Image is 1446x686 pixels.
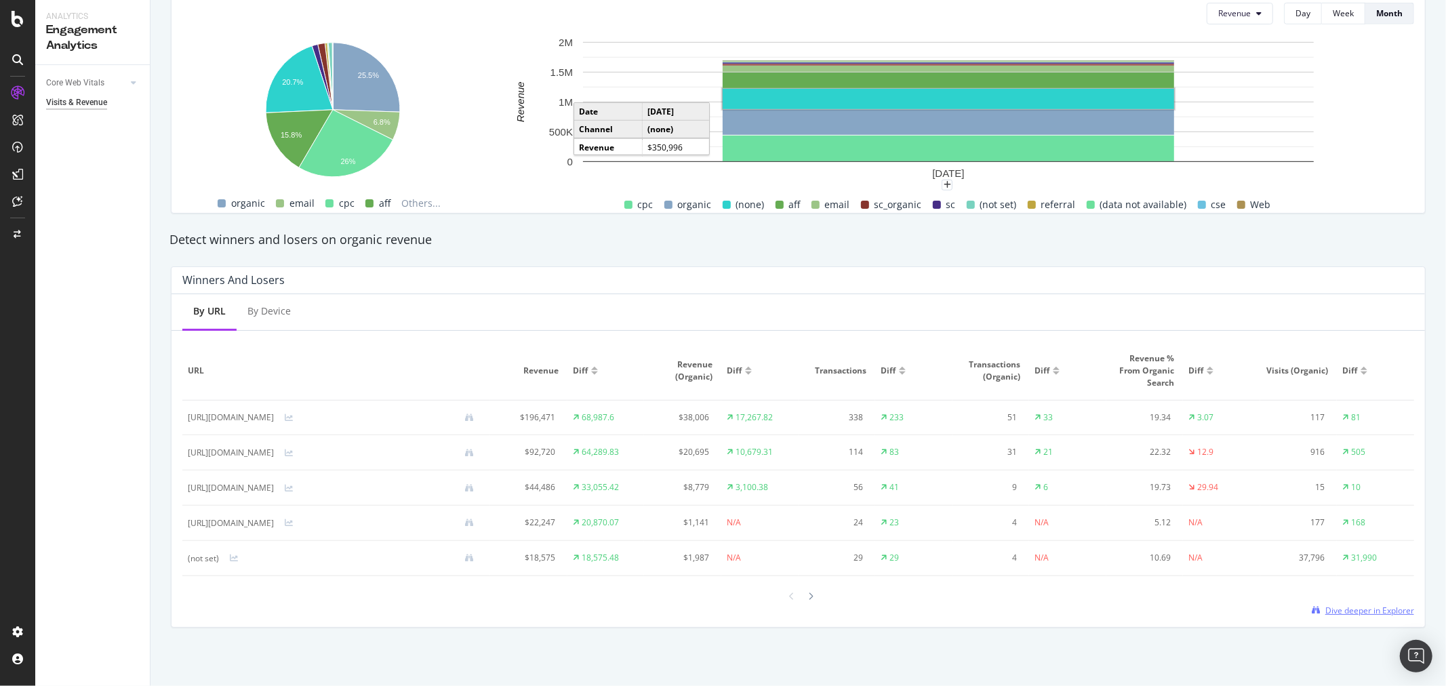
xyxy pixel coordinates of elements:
div: 64,289.83 [582,446,619,458]
text: 500K [549,126,573,138]
div: 17,267.82 [736,411,773,424]
span: organic [231,195,265,211]
div: $38,006 [649,411,709,424]
div: 22.32 [1112,446,1171,458]
div: 168 [1351,517,1365,529]
div: $18,575 [496,552,555,564]
div: Visits & Revenue [46,96,107,110]
span: aff [379,195,390,211]
div: 338 [804,411,864,424]
text: 1M [559,96,573,108]
div: 24 [804,517,864,529]
div: 29 [889,552,899,564]
div: 37,796 [1266,552,1325,564]
text: 15.8% [281,131,302,139]
div: N/A [727,517,741,529]
div: Core Web Vitals [46,76,104,90]
a: Core Web Vitals [46,76,127,90]
div: 5.12 [1112,517,1171,529]
span: Web [1251,197,1271,213]
span: Transactions (Organic) [958,359,1021,383]
span: Revenue [1218,7,1251,19]
span: Diff [1188,365,1203,377]
div: N/A [727,552,741,564]
div: 10.69 [1112,552,1171,564]
span: email [289,195,315,211]
div: [URL][DOMAIN_NAME] [188,447,274,459]
span: Visits (Organic) [1266,365,1329,377]
button: Month [1365,3,1414,24]
div: 117 [1266,411,1325,424]
div: 23 [889,517,899,529]
div: 83 [889,446,899,458]
div: 4 [958,552,1018,564]
div: 233 [889,411,904,424]
span: Diff [573,365,588,377]
div: N/A [1035,552,1049,564]
text: Revenue [515,81,526,122]
div: 18,575.48 [582,552,619,564]
div: 9 [958,481,1018,493]
div: 51 [958,411,1018,424]
span: Diff [727,365,742,377]
button: Revenue [1207,3,1273,24]
div: 3.07 [1197,411,1213,424]
div: Day [1296,7,1310,19]
div: N/A [1188,517,1203,529]
div: 29 [804,552,864,564]
div: 177 [1266,517,1325,529]
div: 4 [958,517,1018,529]
div: 33 [1043,411,1053,424]
span: Others... [396,195,446,211]
div: 3,100.38 [736,481,768,493]
text: 0 [567,156,573,167]
div: Winners And Losers [182,273,285,287]
span: sc [946,197,956,213]
button: Day [1284,3,1322,24]
div: 29.94 [1197,481,1218,493]
span: Revenue [496,365,559,377]
a: Dive deeper in Explorer [1312,605,1414,616]
span: % Revenue from Organic Search [1112,352,1175,389]
div: Month [1376,7,1403,19]
div: Detect winners and losers on organic revenue [163,231,1434,249]
div: $1,141 [649,517,709,529]
div: $20,695 [649,446,709,458]
span: Revenue (Organic) [649,359,712,383]
div: [URL][DOMAIN_NAME] [188,517,274,529]
svg: A chart. [491,35,1405,185]
div: 12.9 [1197,446,1213,458]
div: Engagement Analytics [46,22,139,54]
div: 19.73 [1112,481,1171,493]
div: $8,779 [649,481,709,493]
div: 81 [1351,411,1361,424]
div: 20,870.07 [582,517,619,529]
span: email [825,197,850,213]
span: aff [789,197,801,213]
a: Visits & Revenue [46,96,140,110]
div: 114 [804,446,864,458]
div: 10,679.31 [736,446,773,458]
span: Transactions [804,365,867,377]
text: 20.7% [282,78,303,86]
span: cpc [638,197,654,213]
span: Dive deeper in Explorer [1325,605,1414,616]
div: $44,486 [496,481,555,493]
div: $196,471 [496,411,555,424]
text: 1.5M [550,66,573,78]
div: $92,720 [496,446,555,458]
div: 31 [958,446,1018,458]
div: (not set) [188,552,219,565]
div: 33,055.42 [582,481,619,493]
button: Week [1322,3,1365,24]
div: 31,990 [1351,552,1377,564]
div: 916 [1266,446,1325,458]
span: cpc [339,195,355,211]
div: Open Intercom Messenger [1400,640,1432,672]
div: 41 [889,481,899,493]
svg: A chart. [182,35,483,185]
span: (none) [736,197,765,213]
div: Week [1333,7,1354,19]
